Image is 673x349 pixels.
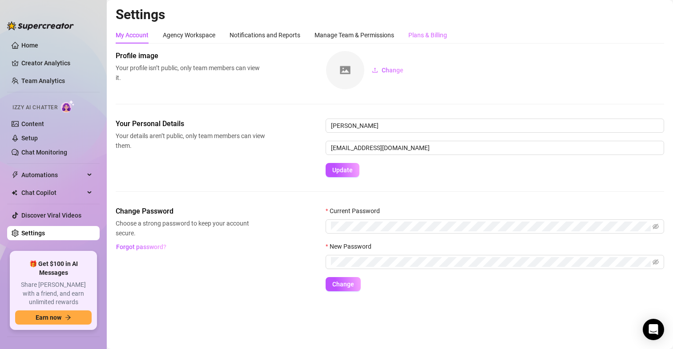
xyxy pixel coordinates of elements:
[116,51,265,61] span: Profile image
[21,135,38,142] a: Setup
[116,119,265,129] span: Your Personal Details
[65,314,71,321] span: arrow-right
[331,222,651,231] input: Current Password
[331,257,651,267] input: New Password
[12,190,17,196] img: Chat Copilot
[326,51,364,89] img: square-placeholder.png
[653,223,659,230] span: eye-invisible
[382,67,403,74] span: Change
[116,243,166,250] span: Forgot password?
[116,6,664,23] h2: Settings
[653,259,659,265] span: eye-invisible
[15,260,92,277] span: 🎁 Get $100 in AI Messages
[116,30,149,40] div: My Account
[372,67,378,73] span: upload
[326,141,664,155] input: Enter new email
[21,212,81,219] a: Discover Viral Videos
[230,30,300,40] div: Notifications and Reports
[365,63,411,77] button: Change
[7,21,74,30] img: logo-BBDzfeDw.svg
[326,242,377,251] label: New Password
[21,56,93,70] a: Creator Analytics
[326,163,359,177] button: Update
[408,30,447,40] div: Plans & Billing
[326,119,664,133] input: Enter name
[332,281,354,288] span: Change
[36,314,61,321] span: Earn now
[326,206,386,216] label: Current Password
[643,319,664,340] div: Open Intercom Messenger
[12,171,19,178] span: thunderbolt
[116,206,265,217] span: Change Password
[21,42,38,49] a: Home
[21,230,45,237] a: Settings
[116,131,265,151] span: Your details aren’t public, only team members can view them.
[61,100,75,113] img: AI Chatter
[21,186,85,200] span: Chat Copilot
[21,168,85,182] span: Automations
[21,149,67,156] a: Chat Monitoring
[332,167,353,174] span: Update
[21,77,65,84] a: Team Analytics
[326,277,361,291] button: Change
[116,218,265,238] span: Choose a strong password to keep your account secure.
[21,120,44,127] a: Content
[116,240,166,254] button: Forgot password?
[163,30,215,40] div: Agency Workspace
[116,63,265,83] span: Your profile isn’t public, only team members can view it.
[314,30,394,40] div: Manage Team & Permissions
[15,310,92,325] button: Earn nowarrow-right
[12,103,57,112] span: Izzy AI Chatter
[15,281,92,307] span: Share [PERSON_NAME] with a friend, and earn unlimited rewards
